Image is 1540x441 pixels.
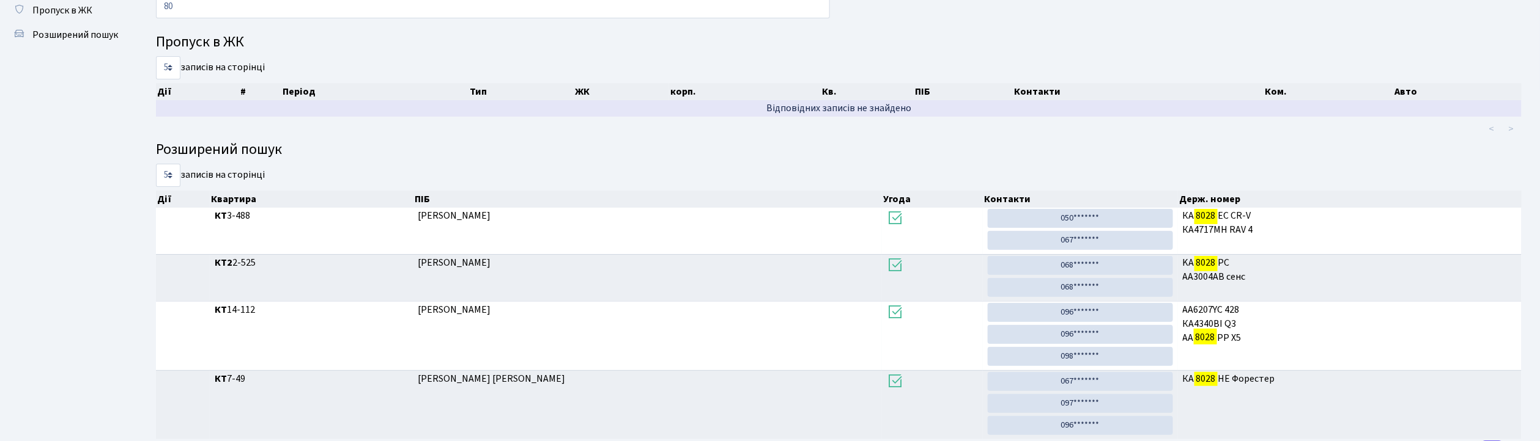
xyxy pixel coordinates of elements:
td: Відповідних записів не знайдено [156,100,1522,117]
th: корп. [669,83,821,100]
select: записів на сторінці [156,56,180,79]
th: ПІБ [914,83,1013,100]
mark: 8028 [1194,254,1218,271]
span: [PERSON_NAME] [PERSON_NAME] [418,372,566,385]
th: ПІБ [413,191,883,208]
span: [PERSON_NAME] [418,256,491,269]
b: КТ [215,303,227,316]
mark: 8028 [1194,370,1218,387]
th: Дії [156,191,210,208]
th: ЖК [574,83,669,100]
span: 2-525 [215,256,409,270]
th: Держ. номер [1178,191,1522,208]
span: 3-488 [215,209,409,223]
th: Дії [156,83,239,100]
span: КА НЕ Форестер [1183,372,1517,386]
mark: 8028 [1194,207,1218,224]
span: KA PC АА3004АВ сенс [1183,256,1517,284]
th: Тип [468,83,574,100]
th: Кв. [821,83,914,100]
th: Ком. [1264,83,1394,100]
th: Період [281,83,468,100]
th: Контакти [1013,83,1264,100]
th: Квартира [210,191,413,208]
a: Розширений пошук [6,23,128,47]
span: 7-49 [215,372,409,386]
h4: Розширений пошук [156,141,1522,159]
th: Угода [882,191,983,208]
label: записів на сторінці [156,164,265,187]
span: КА ЕС CR-V КА4717МН RAV 4 [1183,209,1517,237]
b: КТ [215,209,227,222]
th: Авто [1393,83,1522,100]
h4: Пропуск в ЖК [156,34,1522,51]
label: записів на сторінці [156,56,265,79]
select: записів на сторінці [156,164,180,187]
span: 14-112 [215,303,409,317]
th: Контакти [983,191,1178,208]
th: # [239,83,282,100]
b: КТ2 [215,256,232,269]
span: АА6207YC 428 КА4340ВІ Q3 АА РР X5 [1183,303,1517,345]
mark: 8028 [1194,329,1217,346]
span: Пропуск в ЖК [32,4,92,17]
span: [PERSON_NAME] [418,303,491,316]
span: Розширений пошук [32,28,118,42]
span: [PERSON_NAME] [418,209,491,222]
b: КТ [215,372,227,385]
